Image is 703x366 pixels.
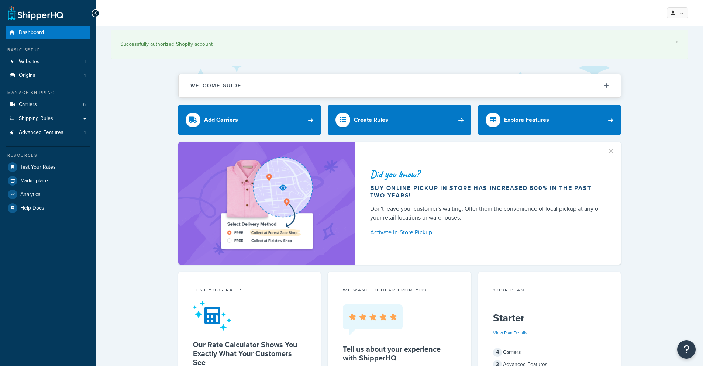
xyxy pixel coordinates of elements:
a: Advanced Features1 [6,126,90,139]
a: × [676,39,679,45]
a: Create Rules [328,105,471,135]
a: View Plan Details [493,329,527,336]
h5: Starter [493,312,606,324]
span: Websites [19,59,39,65]
div: Basic Setup [6,47,90,53]
div: Carriers [493,347,606,358]
div: Did you know? [370,169,603,179]
div: Test your rates [193,287,306,295]
li: Carriers [6,98,90,111]
a: Add Carriers [178,105,321,135]
li: Websites [6,55,90,69]
div: Manage Shipping [6,90,90,96]
span: Test Your Rates [20,164,56,170]
div: Successfully authorized Shopify account [120,39,679,49]
span: Help Docs [20,205,44,211]
span: Advanced Features [19,130,63,136]
span: Origins [19,72,35,79]
span: Shipping Rules [19,115,53,122]
a: Dashboard [6,26,90,39]
a: Marketplace [6,174,90,187]
a: Help Docs [6,201,90,215]
span: 1 [84,130,86,136]
button: Welcome Guide [179,74,621,97]
div: Buy online pickup in store has increased 500% in the past two years! [370,184,603,199]
a: Websites1 [6,55,90,69]
a: Activate In-Store Pickup [370,227,603,238]
li: Advanced Features [6,126,90,139]
div: Create Rules [354,115,388,125]
span: Marketplace [20,178,48,184]
div: Explore Features [504,115,549,125]
a: Carriers6 [6,98,90,111]
a: Analytics [6,188,90,201]
li: Origins [6,69,90,82]
a: Explore Features [478,105,621,135]
span: Dashboard [19,30,44,36]
h2: Welcome Guide [190,83,241,89]
p: we want to hear from you [343,287,456,293]
span: Carriers [19,101,37,108]
button: Open Resource Center [677,340,696,359]
span: Analytics [20,191,41,198]
div: Don't leave your customer's waiting. Offer them the convenience of local pickup at any of your re... [370,204,603,222]
span: 4 [493,348,502,357]
img: ad-shirt-map-b0359fc47e01cab431d101c4b569394f6a03f54285957d908178d52f29eb9668.png [200,153,334,253]
span: 1 [84,72,86,79]
a: Origins1 [6,69,90,82]
div: Resources [6,152,90,159]
h5: Tell us about your experience with ShipperHQ [343,345,456,362]
span: 6 [83,101,86,108]
a: Test Your Rates [6,160,90,174]
span: 1 [84,59,86,65]
div: Add Carriers [204,115,238,125]
div: Your Plan [493,287,606,295]
a: Shipping Rules [6,112,90,125]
